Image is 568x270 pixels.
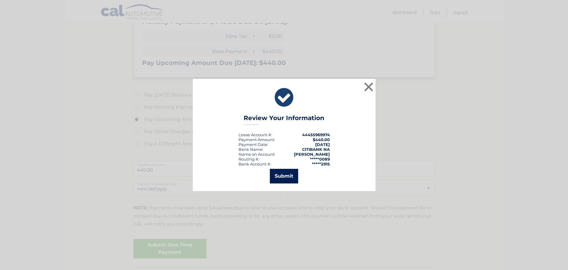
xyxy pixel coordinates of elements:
strong: 44455969974 [302,132,330,137]
button: × [363,81,375,93]
strong: CITIBANK NA [302,147,330,152]
div: Bank Account #: [238,162,271,166]
span: $440.00 [313,137,330,142]
div: Routing #: [238,157,259,162]
div: Bank Name: [238,147,263,152]
button: Submit [270,169,298,183]
h3: Review Your Information [244,114,324,125]
span: [DATE] [315,142,330,147]
strong: [PERSON_NAME] [294,152,330,157]
div: Payment Amount: [238,137,275,142]
span: Payment Date [238,142,267,147]
div: Lease Account #: [238,132,272,137]
div: Name on Account: [238,152,275,157]
div: : [238,142,268,147]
